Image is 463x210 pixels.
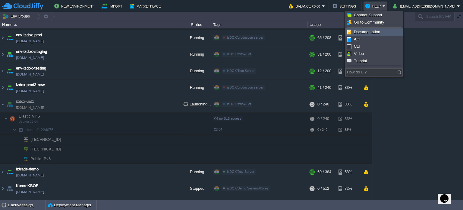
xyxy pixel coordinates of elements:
[181,30,211,46] div: Running
[5,180,14,197] img: AMDAwAAAACH5BAEAAAAALAAAAAABAAEAAAICRAEAOw==
[18,114,41,119] span: Elastic VPS
[354,44,360,49] span: CLI
[339,113,358,125] div: 33%
[25,127,54,132] span: 224075
[227,69,255,73] span: izDOX/Test Server
[346,58,402,64] a: Tutorial
[354,20,384,24] span: Go to Community
[13,125,16,134] img: AMDAwAAAACH5BAEAAAAALAAAAAABAAEAAAICRAEAOw==
[317,96,329,112] div: 0 / 240
[181,21,211,28] div: Status
[16,166,39,172] a: iztrade-demo
[5,79,14,96] img: AMDAwAAAACH5BAEAAAAALAAAAAABAAEAAAICRAEAOw==
[346,43,402,50] a: CLI
[289,2,322,10] button: Balance ₹0.00
[183,102,211,106] span: Launching...
[25,127,54,132] a: Node ID:224075
[354,37,361,41] span: API
[354,51,364,56] span: Video
[339,96,358,112] div: 33%
[1,21,181,28] div: Name
[2,2,43,10] img: CloudJiffy
[130,2,162,10] button: Marketplace
[227,52,251,56] span: izDOX/izdox-uat
[20,154,28,163] img: AMDAwAAAACH5BAEAAAAALAAAAAABAAEAAAICRAEAOw==
[16,135,20,144] img: AMDAwAAAACH5BAEAAAAALAAAAAABAAEAAAICRAEAOw==
[16,49,47,55] span: env-izdox-staging
[16,154,20,163] img: AMDAwAAAACH5BAEAAAAALAAAAAABAAEAAAICRAEAOw==
[5,46,14,63] img: AMDAwAAAACH5BAEAAAAALAAAAAABAAEAAAICRAEAOw==
[317,180,329,197] div: 0 / 512
[339,63,358,79] div: 80%
[438,186,457,204] iframe: chat widget
[227,186,269,190] span: izDOX/Demo Servers/Kores
[54,2,96,10] button: New Environment
[48,202,91,208] button: Deployment Manager
[30,157,52,161] a: Public IPv6
[16,125,25,134] img: AMDAwAAAACH5BAEAAAAALAAAAAABAAEAAAICRAEAOw==
[19,120,38,124] span: Ubuntu 22.04
[339,164,358,180] div: 58%
[212,21,307,28] div: Tags
[8,113,17,125] img: AMDAwAAAACH5BAEAAAAALAAAAAABAAEAAAICRAEAOw==
[30,154,52,163] span: Public IPv6
[317,164,331,180] div: 69 / 384
[16,172,44,178] span: [DOMAIN_NAME]
[16,71,44,77] span: [DOMAIN_NAME]
[0,30,5,46] img: AMDAwAAAACH5BAEAAAAALAAAAAABAAEAAAICRAEAOw==
[20,135,28,144] img: AMDAwAAAACH5BAEAAAAALAAAAAABAAEAAAICRAEAOw==
[214,117,241,120] span: no SLB access
[181,180,211,197] div: Stopped
[30,135,62,144] span: [TECHNICAL_ID]
[16,183,39,189] a: Kores-KBOP
[346,12,402,18] a: Contact Support
[332,2,358,10] button: Settings
[317,46,331,63] div: 31 / 200
[5,63,14,79] img: AMDAwAAAACH5BAEAAAAALAAAAAABAAEAAAICRAEAOw==
[227,102,251,106] span: izDOX/izdox-uat
[16,65,46,71] a: env-izdox-testing
[30,137,62,142] a: [TECHNICAL_ID]
[102,2,124,10] button: Import
[181,79,211,96] div: Running
[16,99,34,105] a: izdox-uat1
[227,86,263,89] span: izDOX/production server
[14,24,17,26] img: AMDAwAAAACH5BAEAAAAALAAAAAABAAEAAAICRAEAOw==
[16,32,42,38] a: env-izdox-prod
[16,199,48,205] a: MYSQL-MASTER
[339,125,358,134] div: 33%
[25,128,41,132] span: Node ID:
[317,113,329,125] div: 0 / 240
[354,13,382,17] span: Contact Support
[317,63,331,79] div: 12 / 200
[0,63,5,79] img: AMDAwAAAACH5BAEAAAAALAAAAAABAAEAAAICRAEAOw==
[20,144,28,154] img: AMDAwAAAACH5BAEAAAAALAAAAAABAAEAAAICRAEAOw==
[4,113,8,125] img: AMDAwAAAACH5BAEAAAAALAAAAAABAAEAAAICRAEAOw==
[18,114,41,118] a: Elastic VPSUbuntu 22.04
[393,2,457,10] button: [EMAIL_ADDRESS][DOMAIN_NAME]
[0,180,5,197] img: AMDAwAAAACH5BAEAAAAALAAAAAABAAEAAAICRAEAOw==
[16,55,44,61] span: [DOMAIN_NAME]
[8,200,45,210] div: 1 active task(s)
[346,50,402,57] a: Video
[16,82,45,88] a: izdox-prod3-new
[317,125,327,134] div: 0 / 240
[339,30,358,46] div: 78%
[16,144,20,154] img: AMDAwAAAACH5BAEAAAAALAAAAAABAAEAAAICRAEAOw==
[339,46,358,63] div: 68%
[16,105,44,111] span: [DOMAIN_NAME]
[0,96,5,112] img: AMDAwAAAACH5BAEAAAAALAAAAAABAAEAAAICRAEAOw==
[30,144,62,154] span: [TECHNICAL_ID]
[181,164,211,180] div: Running
[16,189,44,195] span: [DOMAIN_NAME]
[2,12,32,21] button: Env Groups
[365,2,383,10] button: Help
[181,63,211,79] div: Running
[346,36,402,43] a: API
[339,79,358,96] div: 83%
[317,79,331,96] div: 41 / 240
